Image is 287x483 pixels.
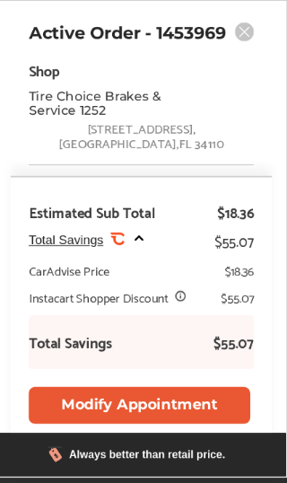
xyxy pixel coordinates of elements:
[29,288,168,306] div: Instacart Shopper Discount
[200,333,254,351] b: $55.07
[29,203,155,221] div: Estimated Sub Total
[29,89,199,118] div: Tire Choice Brakes & Service 1252
[29,121,254,150] div: [STREET_ADDRESS] , [GEOGRAPHIC_DATA] , FL 34110
[29,387,250,424] button: Modify Appointment
[214,228,254,252] div: $55.07
[29,233,103,247] span: Total Savings
[29,22,226,43] p: Active Order - 1453969
[29,261,109,279] div: CarAdvise Price
[69,448,225,461] div: Always better than retail price.
[221,288,254,306] div: $55.07
[217,203,254,221] div: $18.36
[29,333,112,351] b: Total Savings
[48,447,62,462] img: dollor_label_vector.a70140d1.svg
[224,261,254,279] div: $18.36
[29,57,60,82] div: Shop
